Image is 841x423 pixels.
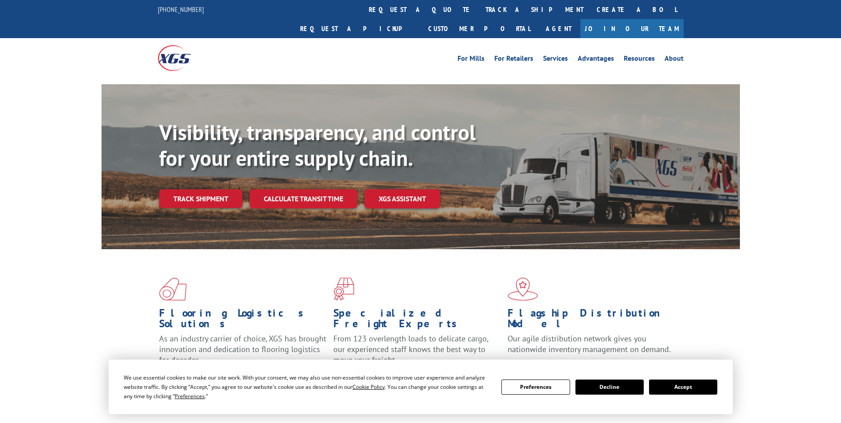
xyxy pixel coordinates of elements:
img: xgs-icon-flagship-distribution-model-red [508,278,538,301]
a: For Retailers [494,55,533,65]
a: [PHONE_NUMBER] [158,5,204,14]
a: Calculate transit time [250,189,357,208]
button: Accept [649,380,717,395]
h1: Specialized Freight Experts [333,308,501,333]
a: Resources [624,55,655,65]
a: About [665,55,684,65]
p: From 123 overlength loads to delicate cargo, our experienced staff knows the best way to move you... [333,333,501,373]
a: For Mills [458,55,485,65]
span: Cookie Policy [352,383,385,391]
a: Customer Portal [422,19,537,38]
a: Request a pickup [293,19,422,38]
a: XGS ASSISTANT [364,189,440,208]
div: We use essential cookies to make our site work. With your consent, we may also use non-essential ... [124,373,491,401]
button: Decline [575,380,644,395]
a: Services [543,55,568,65]
a: Track shipment [159,189,243,208]
span: As an industry carrier of choice, XGS has brought innovation and dedication to flooring logistics... [159,333,326,365]
img: xgs-icon-focused-on-flooring-red [333,278,354,301]
span: Our agile distribution network gives you nationwide inventory management on demand. [508,333,671,354]
b: Visibility, transparency, and control for your entire supply chain. [159,118,476,172]
button: Preferences [501,380,570,395]
a: Advantages [578,55,614,65]
img: xgs-icon-total-supply-chain-intelligence-red [159,278,187,301]
h1: Flooring Logistics Solutions [159,308,327,333]
a: Join Our Team [580,19,684,38]
a: Agent [537,19,580,38]
div: Cookie Consent Prompt [109,360,733,414]
span: Preferences [175,392,205,400]
h1: Flagship Distribution Model [508,308,675,333]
